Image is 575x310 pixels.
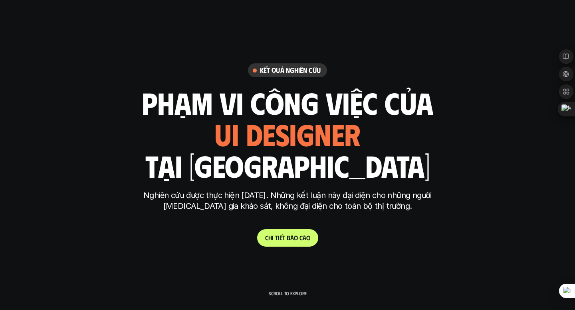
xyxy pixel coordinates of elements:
span: á [290,234,294,241]
span: b [287,234,290,241]
a: Chitiếtbáocáo [257,229,318,247]
span: c [299,234,303,241]
span: t [275,234,278,241]
span: á [303,234,306,241]
span: C [265,234,268,241]
h1: tại [GEOGRAPHIC_DATA] [145,149,430,182]
p: Scroll to explore [269,290,307,296]
span: o [294,234,298,241]
span: o [306,234,310,241]
p: Nghiên cứu được thực hiện [DATE]. Những kết luận này đại diện cho những người [MEDICAL_DATA] gia ... [138,190,437,212]
span: ế [280,234,282,241]
span: i [272,234,274,241]
span: h [268,234,272,241]
span: i [278,234,280,241]
h1: phạm vi công việc của [142,86,433,119]
h6: Kết quả nghiên cứu [260,66,321,75]
span: t [282,234,285,241]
